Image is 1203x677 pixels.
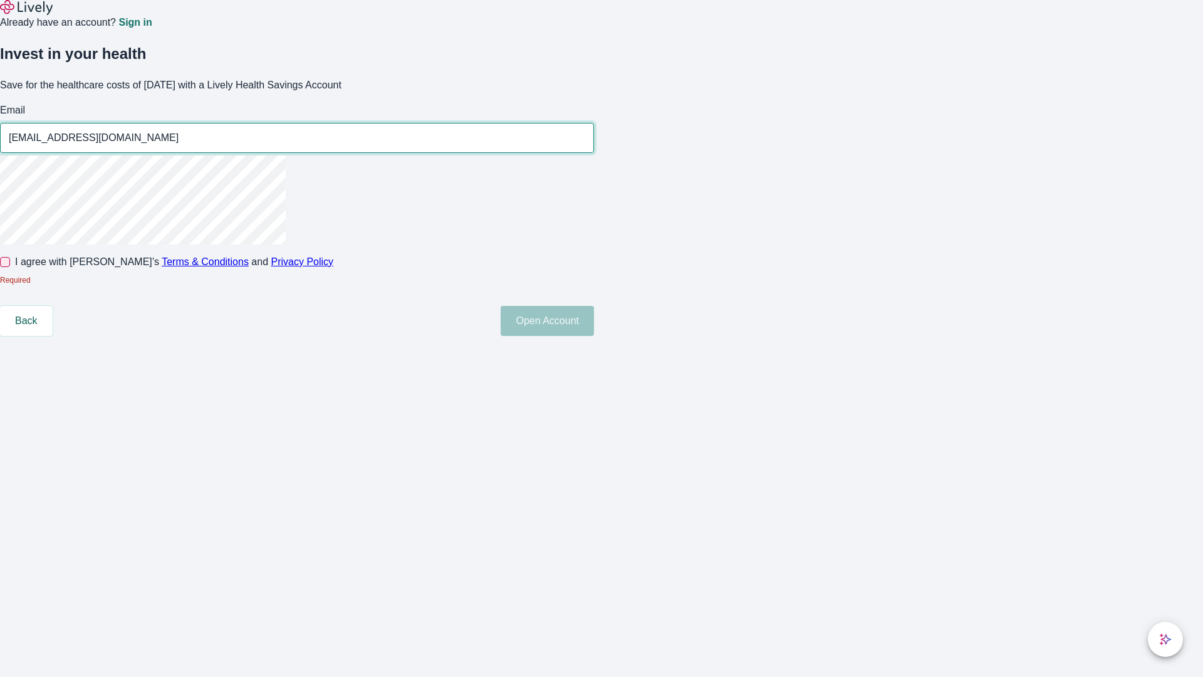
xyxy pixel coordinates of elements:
[1159,633,1172,646] svg: Lively AI Assistant
[15,255,333,270] span: I agree with [PERSON_NAME]’s and
[271,256,334,267] a: Privacy Policy
[1148,622,1183,657] button: chat
[162,256,249,267] a: Terms & Conditions
[118,18,152,28] a: Sign in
